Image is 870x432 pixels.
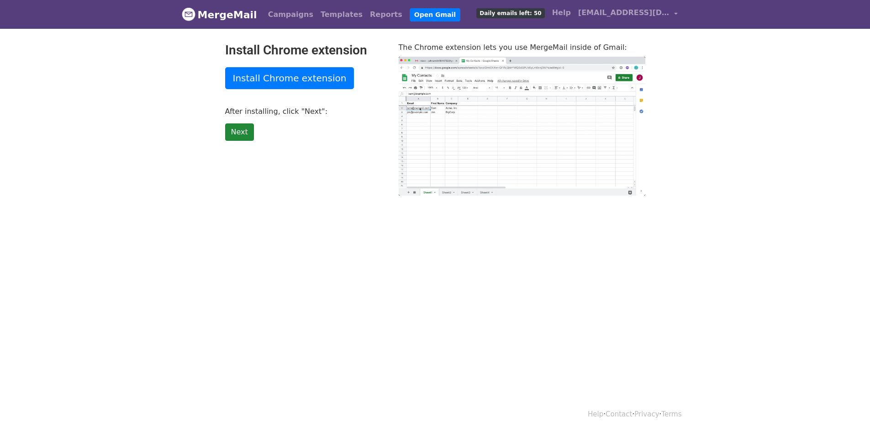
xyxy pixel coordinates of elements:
a: Install Chrome extension [225,67,354,89]
a: Contact [606,410,632,418]
a: Reports [366,5,406,24]
a: Daily emails left: 50 [473,4,548,22]
a: Open Gmail [410,8,460,21]
span: [EMAIL_ADDRESS][DOMAIN_NAME] [578,7,670,18]
img: MergeMail logo [182,7,195,21]
a: Help [588,410,603,418]
a: Next [225,123,254,141]
h2: Install Chrome extension [225,43,385,58]
a: Terms [661,410,681,418]
a: MergeMail [182,5,257,24]
a: Privacy [634,410,659,418]
p: The Chrome extension lets you use MergeMail inside of Gmail: [399,43,645,52]
a: [EMAIL_ADDRESS][DOMAIN_NAME] [575,4,681,25]
a: Campaigns [264,5,317,24]
iframe: Chat Widget [824,388,870,432]
a: Help [548,4,575,22]
span: Daily emails left: 50 [476,8,544,18]
a: Templates [317,5,366,24]
p: After installing, click "Next": [225,107,385,116]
